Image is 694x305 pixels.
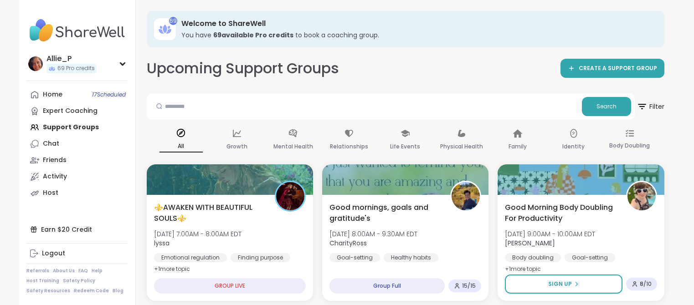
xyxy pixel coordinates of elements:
[46,54,97,64] div: Allie_P
[637,93,664,120] button: Filter
[43,139,59,148] div: Chat
[637,96,664,117] span: Filter
[505,274,622,294] button: Sign Up
[26,86,128,103] a: Home17Scheduled
[113,288,123,294] a: Blog
[78,268,88,274] a: FAQ
[26,278,59,284] a: Host Training
[28,56,43,71] img: Allie_P
[231,253,290,262] div: Finding purpose
[565,253,615,262] div: Goal-setting
[329,253,380,262] div: Goal-setting
[63,278,95,284] a: Safety Policy
[43,188,58,198] div: Host
[53,268,75,274] a: About Us
[181,19,652,29] h3: Welcome to ShareWell
[276,182,304,210] img: lyssa
[462,282,476,290] span: 15 / 15
[154,253,227,262] div: Emotional regulation
[329,229,417,239] span: [DATE] 8:00AM - 9:30AM EDT
[26,268,49,274] a: Referrals
[154,202,265,224] span: ⚜️AWAKEN WITH BEAUTIFUL SOULS⚜️
[609,140,650,151] p: Body Doubling
[43,107,98,116] div: Expert Coaching
[147,58,339,79] h2: Upcoming Support Groups
[640,280,652,288] span: 8 / 10
[154,229,242,239] span: [DATE] 7:00AM - 8:00AM EDT
[330,141,368,152] p: Relationships
[384,253,438,262] div: Healthy habits
[505,239,555,248] b: [PERSON_NAME]
[26,245,128,262] a: Logout
[329,278,445,294] div: Group Full
[26,221,128,238] div: Earn $20 Credit
[159,141,203,152] p: All
[42,249,65,258] div: Logout
[213,30,293,40] b: 69 available Pro credit s
[154,278,306,294] div: GROUP LIVE
[43,156,67,165] div: Friends
[26,103,128,119] a: Expert Coaching
[329,239,367,248] b: CharityRoss
[26,152,128,168] a: Friends
[57,65,95,72] span: 69 Pro credits
[26,136,128,152] a: Chat
[226,141,247,152] p: Growth
[43,90,62,99] div: Home
[440,141,483,152] p: Physical Health
[92,91,126,98] span: 17 Scheduled
[560,59,664,78] a: CREATE A SUPPORT GROUP
[181,30,652,40] h3: You have to book a coaching group.
[452,182,480,210] img: CharityRoss
[505,253,561,262] div: Body doubling
[505,202,616,224] span: Good Morning Body Doubling For Productivity
[154,239,170,248] b: lyssa
[562,141,585,152] p: Identity
[582,97,631,116] button: Search
[43,172,67,181] div: Activity
[273,141,313,152] p: Mental Health
[509,141,527,152] p: Family
[596,102,617,111] span: Search
[579,65,657,72] span: CREATE A SUPPORT GROUP
[92,268,103,274] a: Help
[390,141,420,152] p: Life Events
[627,182,656,210] img: Adrienne_QueenOfTheDawn
[26,185,128,201] a: Host
[26,15,128,46] img: ShareWell Nav Logo
[548,280,572,288] span: Sign Up
[74,288,109,294] a: Redeem Code
[329,202,440,224] span: Good mornings, goals and gratitude's
[169,17,177,25] div: 69
[505,229,595,239] span: [DATE] 9:00AM - 10:00AM EDT
[26,168,128,185] a: Activity
[26,288,70,294] a: Safety Resources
